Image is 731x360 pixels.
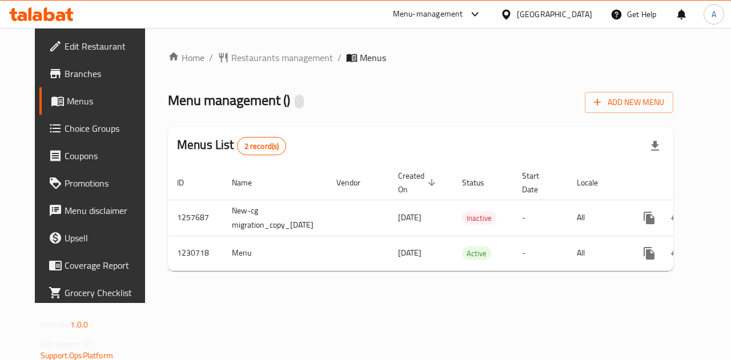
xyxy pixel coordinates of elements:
a: Promotions [39,169,157,197]
span: Active [462,247,491,260]
div: Menu-management [393,7,463,21]
span: Menus [360,51,386,64]
span: Choice Groups [65,122,148,135]
td: - [513,200,568,236]
span: ID [177,176,199,189]
span: Promotions [65,176,148,190]
span: Status [462,176,499,189]
button: Change Status [663,204,690,232]
span: Created On [398,169,439,196]
span: Vendor [336,176,375,189]
span: Menu disclaimer [65,204,148,217]
a: Menu disclaimer [39,197,157,224]
button: more [636,240,663,267]
a: Branches [39,60,157,87]
a: Grocery Checklist [39,279,157,306]
span: Upsell [65,231,148,245]
li: / [338,51,342,64]
span: 2 record(s) [238,141,286,152]
div: Export file [641,132,669,160]
span: A [712,8,716,21]
h2: Menus List [177,136,286,155]
a: Restaurants management [218,51,333,64]
button: Add New Menu [585,92,673,113]
button: more [636,204,663,232]
a: Choice Groups [39,115,157,142]
nav: breadcrumb [168,51,673,64]
td: 1230718 [168,236,223,270]
a: Home [168,51,204,64]
div: [GEOGRAPHIC_DATA] [517,8,592,21]
td: New-cg migration_copy_[DATE] [223,200,327,236]
span: Version: [41,317,69,332]
li: / [209,51,213,64]
div: Inactive [462,211,496,225]
span: Locale [577,176,613,189]
span: Start Date [522,169,554,196]
span: Inactive [462,212,496,225]
a: Upsell [39,224,157,252]
td: 1257687 [168,200,223,236]
span: [DATE] [398,210,421,225]
span: Branches [65,67,148,80]
span: Menu management ( ) [168,87,290,113]
span: Restaurants management [231,51,333,64]
span: Get support on: [41,337,93,351]
a: Coverage Report [39,252,157,279]
span: 1.0.0 [70,317,88,332]
td: All [568,236,626,270]
td: All [568,200,626,236]
span: Coverage Report [65,258,148,272]
span: Grocery Checklist [65,286,148,300]
a: Edit Restaurant [39,33,157,60]
span: Add New Menu [594,95,664,110]
a: Coupons [39,142,157,169]
td: - [513,236,568,270]
span: Menus [67,94,148,108]
div: Total records count [237,137,287,155]
span: Coupons [65,149,148,163]
span: [DATE] [398,245,421,260]
a: Menus [39,87,157,115]
span: Edit Restaurant [65,39,148,53]
span: Name [232,176,267,189]
td: Menu [223,236,327,270]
